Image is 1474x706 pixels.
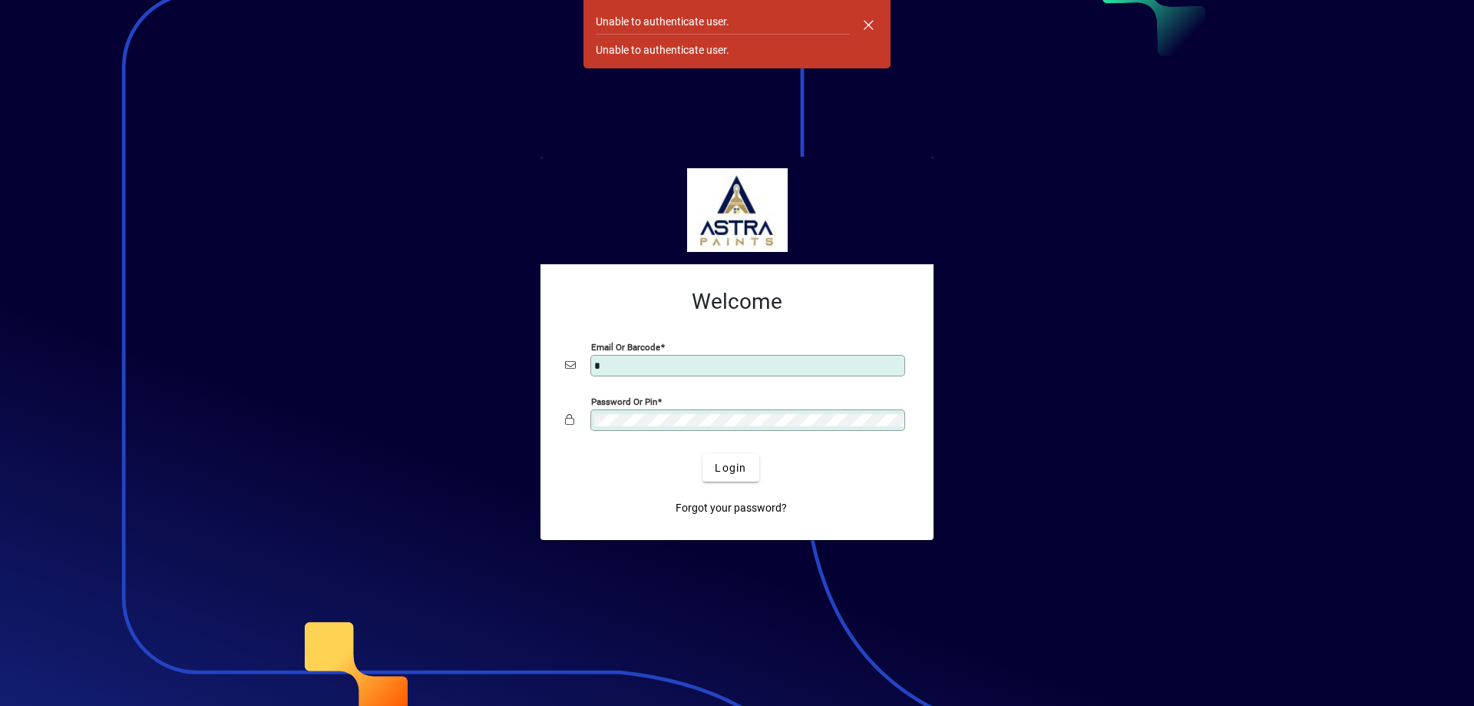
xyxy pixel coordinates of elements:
div: Unable to authenticate user. [596,42,729,58]
div: Unable to authenticate user. [596,14,729,30]
span: Login [715,460,746,476]
h2: Welcome [565,289,909,315]
mat-label: Email or Barcode [591,342,660,353]
span: Forgot your password? [676,500,787,516]
a: Forgot your password? [669,494,793,522]
button: Dismiss [850,6,887,43]
button: Login [702,454,758,482]
mat-label: Password or Pin [591,396,657,407]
